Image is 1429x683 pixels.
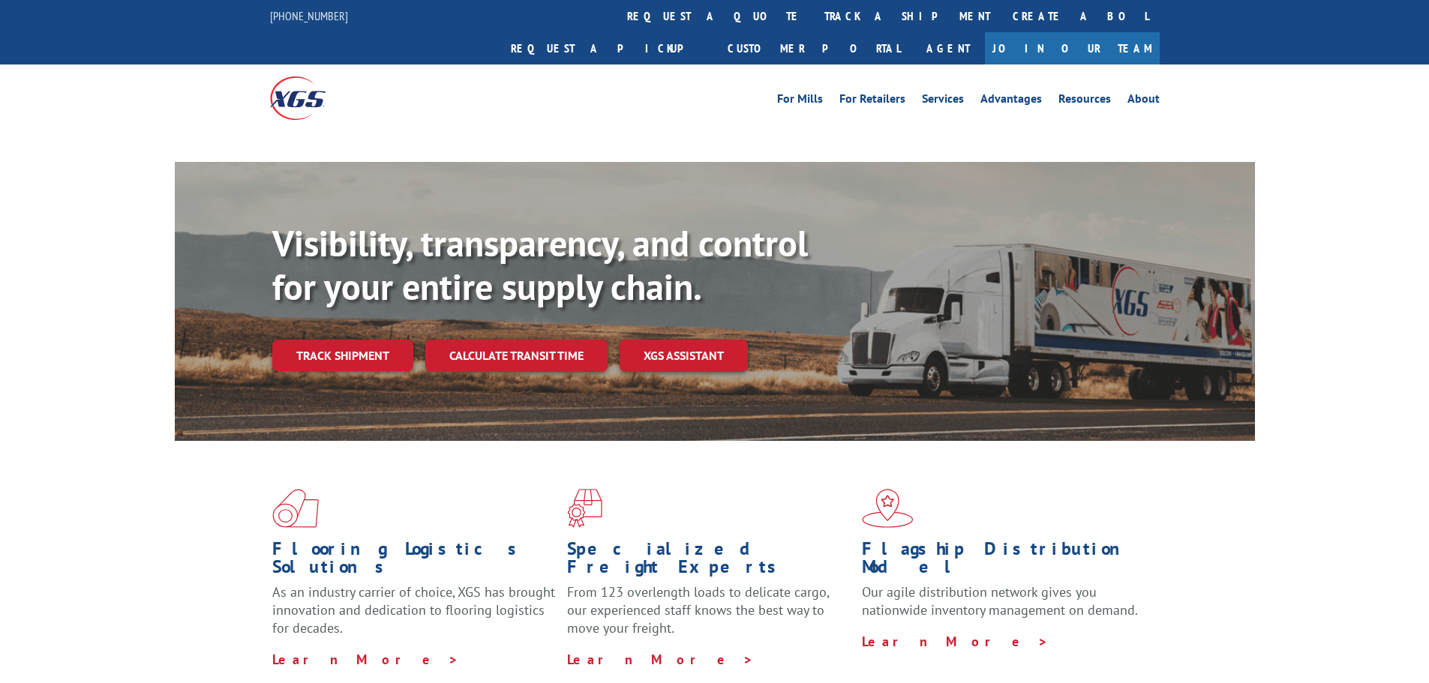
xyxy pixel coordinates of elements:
[862,583,1138,619] span: Our agile distribution network gives you nationwide inventory management on demand.
[272,651,459,668] a: Learn More >
[272,220,808,310] b: Visibility, transparency, and control for your entire supply chain.
[272,340,413,371] a: Track shipment
[716,32,911,64] a: Customer Portal
[777,93,823,109] a: For Mills
[567,651,754,668] a: Learn More >
[500,32,716,64] a: Request a pickup
[272,540,556,583] h1: Flooring Logistics Solutions
[425,340,608,372] a: Calculate transit time
[922,93,964,109] a: Services
[567,583,851,650] p: From 123 overlength loads to delicate cargo, our experienced staff knows the best way to move you...
[1058,93,1111,109] a: Resources
[620,340,748,372] a: XGS ASSISTANT
[862,633,1049,650] a: Learn More >
[862,489,914,528] img: xgs-icon-flagship-distribution-model-red
[911,32,985,64] a: Agent
[985,32,1160,64] a: Join Our Team
[272,489,319,528] img: xgs-icon-total-supply-chain-intelligence-red
[567,540,851,583] h1: Specialized Freight Experts
[980,93,1042,109] a: Advantages
[272,583,555,637] span: As an industry carrier of choice, XGS has brought innovation and dedication to flooring logistics...
[839,93,905,109] a: For Retailers
[1127,93,1160,109] a: About
[270,8,348,23] a: [PHONE_NUMBER]
[862,540,1145,583] h1: Flagship Distribution Model
[567,489,602,528] img: xgs-icon-focused-on-flooring-red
